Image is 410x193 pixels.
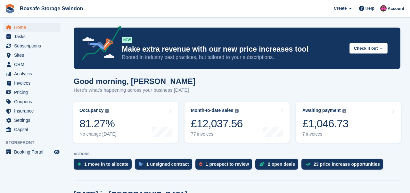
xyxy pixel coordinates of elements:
span: Booking Portal [14,147,53,156]
a: menu [3,60,61,69]
a: menu [3,97,61,106]
img: icon-info-grey-7440780725fd019a000dd9b08b2336e03edf1995a4989e88bcd33f0948082b44.svg [105,109,109,113]
p: Here's what's happening across your business [DATE] [74,87,195,94]
span: Insurance [14,106,53,115]
a: Month-to-date sales £12,037.56 77 invoices [184,102,290,143]
img: deal-1b604bf984904fb50ccaf53a9ad4b4a5d6e5aea283cecdc64d6e3604feb123c2.svg [259,162,265,166]
a: menu [3,106,61,115]
a: menu [3,116,61,125]
img: prospect-51fa495bee0391a8d652442698ab0144808aea92771e9ea1ae160a38d050c398.svg [199,162,202,166]
div: 81.27% [79,117,117,130]
img: price-adjustments-announcement-icon-8257ccfd72463d97f412b2fc003d46551f7dbcb40ab6d574587a9cd5c0d94... [77,26,121,63]
div: £12,037.56 [191,117,243,130]
div: £1,046.73 [302,117,348,130]
span: Help [365,5,374,12]
span: Settings [14,116,53,125]
a: menu [3,69,61,78]
a: menu [3,88,61,97]
p: Make extra revenue with our new price increases tool [122,45,344,54]
button: Check it out → [349,43,388,54]
a: menu [3,51,61,60]
a: 1 prospect to review [195,159,255,173]
div: 23 price increase opportunities [314,162,380,167]
img: icon-info-grey-7440780725fd019a000dd9b08b2336e03edf1995a4989e88bcd33f0948082b44.svg [342,109,346,113]
a: Occupancy 81.27% No change [DATE] [73,102,178,143]
span: Sites [14,51,53,60]
img: stora-icon-8386f47178a22dfd0bd8f6a31ec36ba5ce8667c1dd55bd0f319d3a0aa187defe.svg [5,4,15,13]
a: menu [3,125,61,134]
a: Boxsafe Storage Swindon [17,3,86,14]
span: Account [388,5,404,12]
span: Home [14,23,53,32]
div: Occupancy [79,108,103,113]
div: 1 prospect to review [206,162,249,167]
span: Storefront [6,139,64,146]
img: price_increase_opportunities-93ffe204e8149a01c8c9dc8f82e8f89637d9d84a8eef4429ea346261dce0b2c0.svg [305,163,310,166]
span: Subscriptions [14,41,53,50]
span: Pricing [14,88,53,97]
span: Capital [14,125,53,134]
a: menu [3,147,61,156]
a: 23 price increase opportunities [301,159,386,173]
a: Awaiting payment £1,046.73 7 invoices [296,102,401,143]
a: 1 unsigned contract [135,159,195,173]
div: 7 invoices [302,131,348,137]
a: 2 open deals [255,159,301,173]
span: Tasks [14,32,53,41]
img: Philip Matthews [380,5,387,12]
div: Month-to-date sales [191,108,233,113]
div: 1 unsigned contract [146,162,189,167]
span: Coupons [14,97,53,106]
p: ACTIONS [74,152,400,156]
div: Awaiting payment [302,108,341,113]
a: Preview store [53,148,61,156]
a: menu [3,41,61,50]
a: menu [3,23,61,32]
span: Analytics [14,69,53,78]
a: 1 move in to allocate [74,159,135,173]
img: contract_signature_icon-13c848040528278c33f63329250d36e43548de30e8caae1d1a13099fd9432cc5.svg [139,162,143,166]
div: 2 open deals [268,162,295,167]
h1: Good morning, [PERSON_NAME] [74,77,195,86]
span: Invoices [14,79,53,88]
span: CRM [14,60,53,69]
div: 77 invoices [191,131,243,137]
div: No change [DATE] [79,131,117,137]
div: 1 move in to allocate [84,162,128,167]
p: Rooted in industry best practices, but tailored to your subscriptions. [122,54,344,61]
img: move_ins_to_allocate_icon-fdf77a2bb77ea45bf5b3d319d69a93e2d87916cf1d5bf7949dd705db3b84f3ca.svg [78,162,81,166]
div: NEW [122,37,132,43]
a: menu [3,32,61,41]
img: icon-info-grey-7440780725fd019a000dd9b08b2336e03edf1995a4989e88bcd33f0948082b44.svg [235,109,239,113]
a: menu [3,79,61,88]
span: Create [334,5,347,12]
